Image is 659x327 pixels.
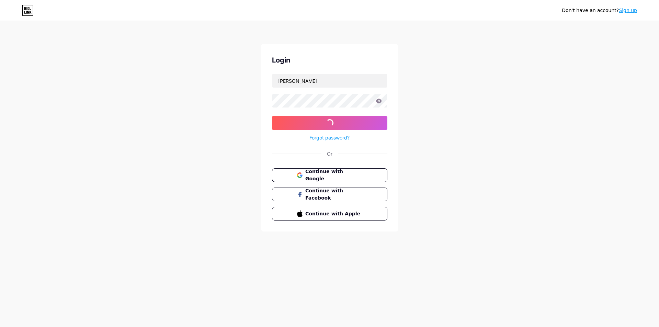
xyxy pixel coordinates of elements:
[272,74,387,88] input: Username
[305,187,362,202] span: Continue with Facebook
[305,168,362,182] span: Continue with Google
[272,168,387,182] button: Continue with Google
[327,150,332,157] div: Or
[272,188,387,201] button: Continue with Facebook
[272,207,387,221] button: Continue with Apple
[562,7,637,14] div: Don't have an account?
[305,210,362,217] span: Continue with Apple
[309,134,350,141] a: Forgot password?
[272,55,387,65] div: Login
[619,8,637,13] a: Sign up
